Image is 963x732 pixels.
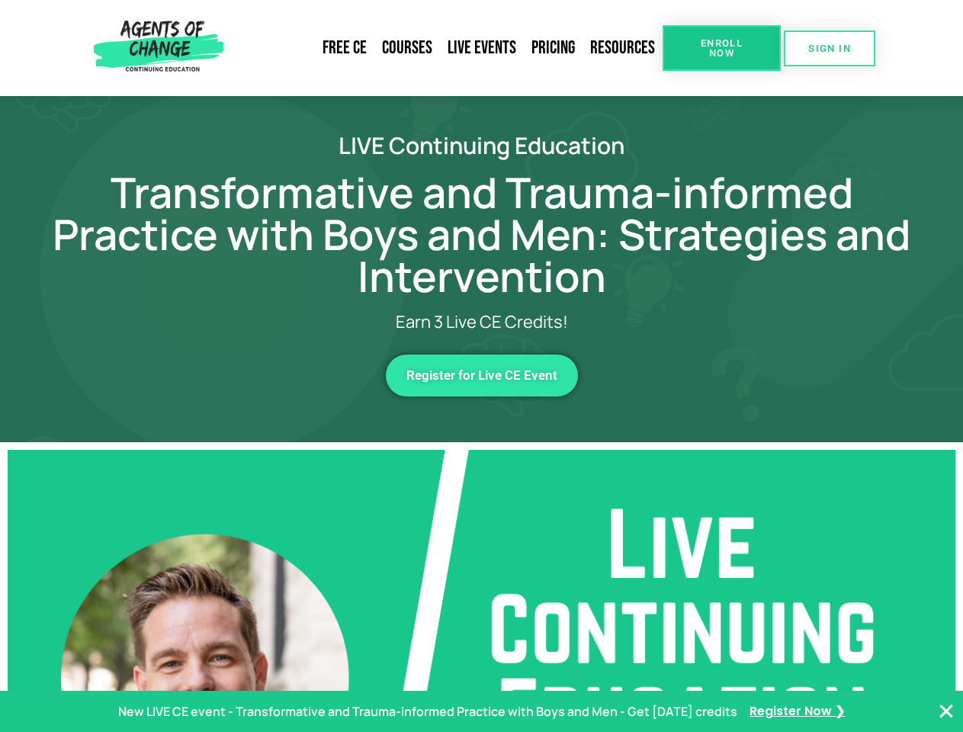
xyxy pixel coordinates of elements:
a: Enroll Now [663,25,781,71]
p: New LIVE CE event - Transformative and Trauma-informed Practice with Boys and Men - Get [DATE] cr... [118,701,737,723]
a: SIGN IN [784,30,875,66]
h2: LIVE Continuing Education [47,134,916,156]
h1: Transformative and Trauma-informed Practice with Boys and Men: Strategies and Intervention [47,172,916,297]
p: Earn 3 Live CE Credits! [108,313,855,332]
a: Register Now ❯ [750,701,845,723]
a: Register for Live CE Event [386,355,578,396]
a: Courses [374,30,440,66]
nav: Menu [230,30,663,66]
span: Register for Live CE Event [406,369,557,382]
button: Close Banner [937,702,955,721]
a: Pricing [524,30,583,66]
a: Resources [583,30,663,66]
a: Free CE [315,30,374,66]
span: Enroll Now [687,38,756,58]
span: SIGN IN [808,43,851,53]
a: Live Events [440,30,524,66]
